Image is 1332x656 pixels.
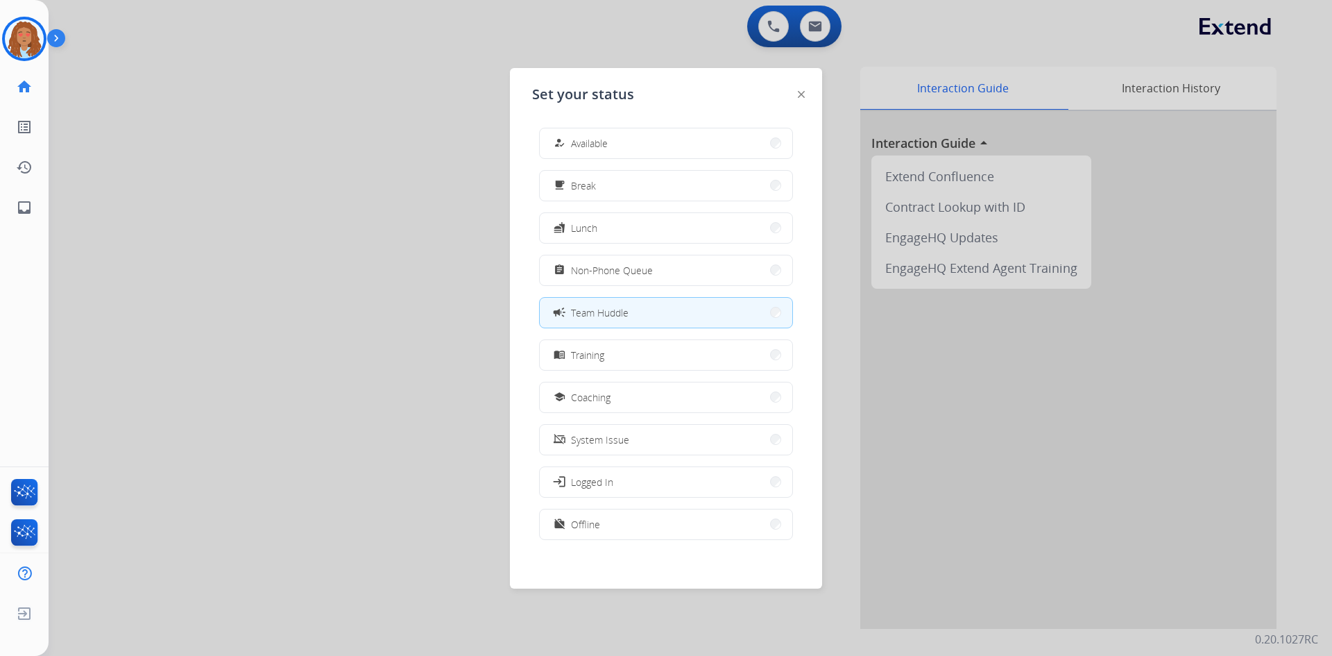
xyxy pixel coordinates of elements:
[540,255,792,285] button: Non-Phone Queue
[571,517,600,532] span: Offline
[798,91,805,98] img: close-button
[540,425,792,455] button: System Issue
[554,392,565,403] mat-icon: school
[554,222,565,234] mat-icon: fastfood
[571,178,596,193] span: Break
[554,264,565,276] mat-icon: assignment
[571,305,629,320] span: Team Huddle
[554,180,565,192] mat-icon: free_breakfast
[571,221,597,235] span: Lunch
[540,382,792,412] button: Coaching
[540,128,792,158] button: Available
[540,213,792,243] button: Lunch
[540,171,792,201] button: Break
[16,78,33,95] mat-icon: home
[554,349,565,361] mat-icon: menu_book
[571,390,610,405] span: Coaching
[571,348,604,362] span: Training
[540,340,792,370] button: Training
[554,434,565,446] mat-icon: phonelink_off
[571,136,608,151] span: Available
[552,305,566,319] mat-icon: campaign
[571,432,629,447] span: System Issue
[16,159,33,176] mat-icon: history
[554,137,565,149] mat-icon: how_to_reg
[552,475,566,489] mat-icon: login
[571,475,613,489] span: Logged In
[540,510,792,539] button: Offline
[16,119,33,135] mat-icon: list_alt
[554,519,565,530] mat-icon: work_off
[540,467,792,497] button: Logged In
[5,19,44,58] img: avatar
[571,263,653,278] span: Non-Phone Queue
[540,298,792,328] button: Team Huddle
[532,85,634,104] span: Set your status
[16,199,33,216] mat-icon: inbox
[1255,631,1318,648] p: 0.20.1027RC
